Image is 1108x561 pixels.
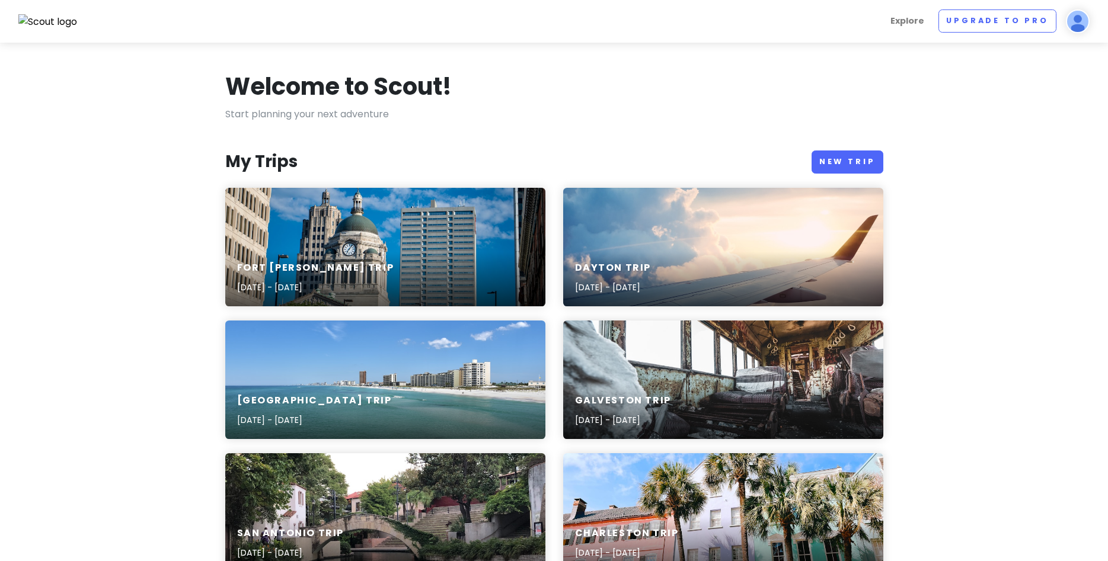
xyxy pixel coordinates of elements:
[938,9,1056,33] a: Upgrade to Pro
[1066,9,1090,33] img: User profile
[225,71,452,102] h1: Welcome to Scout!
[237,546,344,559] p: [DATE] - [DATE]
[575,262,652,274] h6: Dayton trip
[225,151,298,172] h3: My Trips
[812,150,883,174] a: New Trip
[237,413,392,427] p: [DATE] - [DATE]
[575,413,671,427] p: [DATE] - [DATE]
[237,262,394,274] h6: Fort [PERSON_NAME] Trip
[563,320,883,439] a: an abandoned train car filled with lots of furnitureGalveston Trip[DATE] - [DATE]
[225,188,545,306] a: white and blue concrete building during daytimeFort [PERSON_NAME] Trip[DATE] - [DATE]
[237,395,392,407] h6: [GEOGRAPHIC_DATA] Trip
[575,546,679,559] p: [DATE] - [DATE]
[18,14,78,30] img: Scout logo
[237,281,394,294] p: [DATE] - [DATE]
[225,320,545,439] a: buildings near body of water under blue sky[GEOGRAPHIC_DATA] Trip[DATE] - [DATE]
[575,527,679,540] h6: Charleston Trip
[575,395,671,407] h6: Galveston Trip
[225,107,883,122] p: Start planning your next adventure
[563,188,883,306] a: aerial photography of airlinerDayton trip[DATE] - [DATE]
[886,9,929,33] a: Explore
[575,281,652,294] p: [DATE] - [DATE]
[237,527,344,540] h6: San Antonio Trip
